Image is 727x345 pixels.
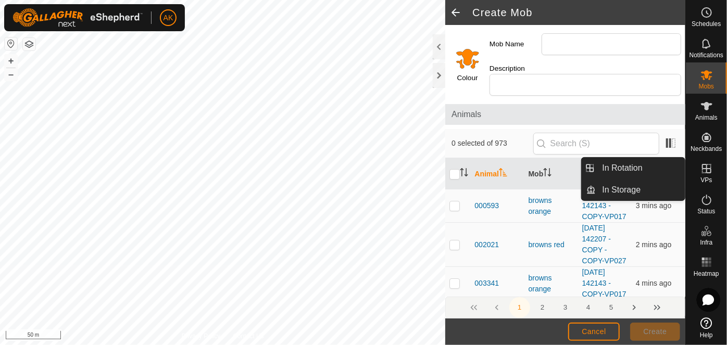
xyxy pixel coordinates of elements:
input: Search (S) [533,133,659,155]
span: Notifications [690,52,723,58]
span: In Rotation [603,162,643,174]
span: Heatmap [694,271,719,277]
button: Next Page [624,297,645,318]
p-sorticon: Activate to sort [543,170,551,178]
div: browns orange [528,273,573,295]
a: In Rotation [596,158,685,178]
span: Mobs [699,83,714,90]
span: Help [700,332,713,338]
th: Mob [524,158,578,189]
span: 21 Aug 2025, 4:41 pm [636,240,671,249]
button: Create [630,323,680,341]
button: + [5,55,17,67]
span: Neckbands [691,146,722,152]
span: Infra [700,239,712,246]
a: [DATE] 142143 - COPY-VP017 [582,190,626,221]
li: In Rotation [582,158,685,178]
label: Colour [457,73,478,83]
span: Animals [695,114,718,121]
span: AK [164,12,173,23]
span: Status [697,208,715,214]
a: [DATE] 142143 - COPY-VP017 [582,268,626,298]
button: Map Layers [23,38,35,50]
span: VPs [700,177,712,183]
p-sorticon: Activate to sort [460,170,468,178]
span: Create [644,327,667,336]
label: Mob Name [490,33,542,55]
p-sorticon: Activate to sort [499,170,507,178]
span: 21 Aug 2025, 4:41 pm [636,201,671,210]
a: [DATE] 142207 - COPY - COPY-VP027 [582,224,626,265]
button: 5 [601,297,622,318]
a: Help [686,313,727,342]
span: Animals [452,108,679,121]
h2: Create Mob [472,6,685,19]
span: 21 Aug 2025, 4:39 pm [636,279,671,287]
span: Cancel [582,327,606,336]
button: Reset Map [5,37,17,50]
button: 3 [555,297,576,318]
button: Cancel [568,323,620,341]
th: Animal [470,158,524,189]
img: Gallagher Logo [12,8,143,27]
div: browns red [528,239,573,250]
span: 0 selected of 973 [452,138,533,149]
span: 003341 [474,278,499,289]
button: – [5,68,17,81]
li: In Storage [582,180,685,200]
label: Description [490,63,542,74]
span: 000593 [474,200,499,211]
a: Contact Us [233,331,264,341]
a: In Storage [596,180,685,200]
button: 2 [532,297,553,318]
a: Privacy Policy [182,331,221,341]
div: browns orange [528,195,573,217]
button: 4 [578,297,599,318]
th: VP [578,158,632,189]
span: Schedules [692,21,721,27]
span: In Storage [603,184,641,196]
button: 1 [509,297,530,318]
button: Last Page [647,297,668,318]
span: 002021 [474,239,499,250]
